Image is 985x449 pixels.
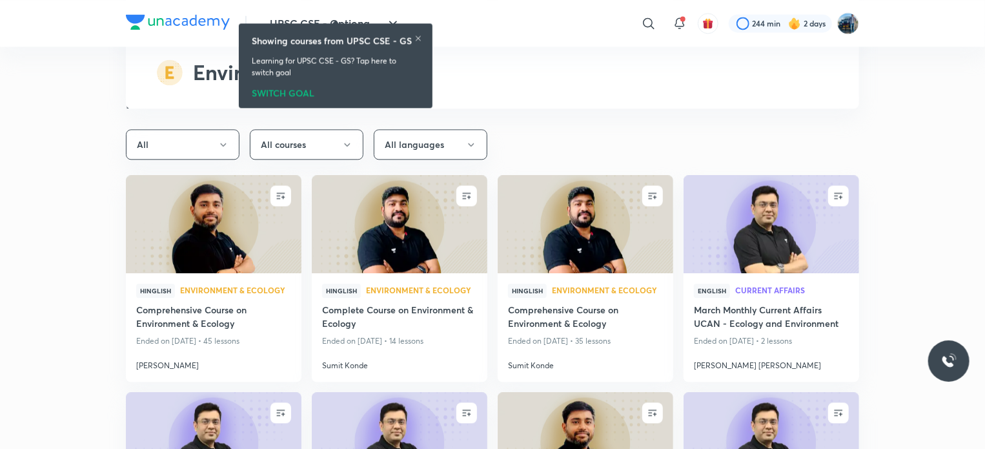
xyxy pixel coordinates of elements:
span: Hinglish [322,284,361,298]
p: Ended on [DATE] • 45 lessons [136,333,291,350]
p: Ended on [DATE] • 2 lessons [694,333,849,350]
button: All languages [374,129,487,160]
span: Hinglish [136,284,175,298]
img: Company Logo [126,14,230,30]
h6: Showing courses from UPSC CSE - GS [252,34,412,47]
a: [PERSON_NAME] [PERSON_NAME] [694,355,849,371]
img: ttu [941,353,957,369]
button: All [126,129,239,160]
a: Sumit Konde [322,355,477,371]
p: Learning for UPSC CSE - GS? Tap here to switch goal [252,55,420,78]
img: new-thumbnail [496,174,675,274]
img: new-thumbnail [124,174,303,274]
a: Company Logo [126,14,230,33]
a: Environment & Ecology [180,286,291,295]
img: streak [788,17,801,30]
img: new-thumbnail [310,174,489,274]
span: Environment & Ecology [552,286,663,294]
img: I A S babu [837,12,859,34]
span: English [694,284,730,298]
a: Comprehensive Course on Environment & Ecology [508,303,663,333]
a: new-thumbnail [312,175,487,273]
a: Complete Course on Environment & Ecology [322,303,477,333]
div: SWITCH GOAL [252,83,420,98]
a: [PERSON_NAME] [136,355,291,371]
a: new-thumbnail [126,175,301,273]
a: Comprehensive Course on Environment & Ecology [136,303,291,333]
span: Environment & Ecology [366,286,477,294]
p: Ended on [DATE] • 35 lessons [508,333,663,350]
a: new-thumbnail [684,175,859,273]
button: avatar [698,13,718,34]
a: Environment & Ecology [366,286,477,295]
h2: Environment & Ecology [193,57,416,88]
a: Sumit Konde [508,355,663,371]
span: Environment & Ecology [180,286,291,294]
a: Environment & Ecology [552,286,663,295]
span: Hinglish [508,284,547,298]
p: Ended on [DATE] • 14 lessons [322,333,477,350]
span: Current Affairs [735,286,849,294]
button: All courses [250,129,363,160]
a: March Monthly Current Affairs UCAN - Ecology and Environment [694,303,849,333]
img: syllabus-subject-icon [157,59,183,85]
img: avatar [702,17,714,29]
button: UPSC CSE - Optiona ... [262,10,409,36]
a: Current Affairs [735,286,849,295]
img: new-thumbnail [682,174,860,274]
a: new-thumbnail [498,175,673,273]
